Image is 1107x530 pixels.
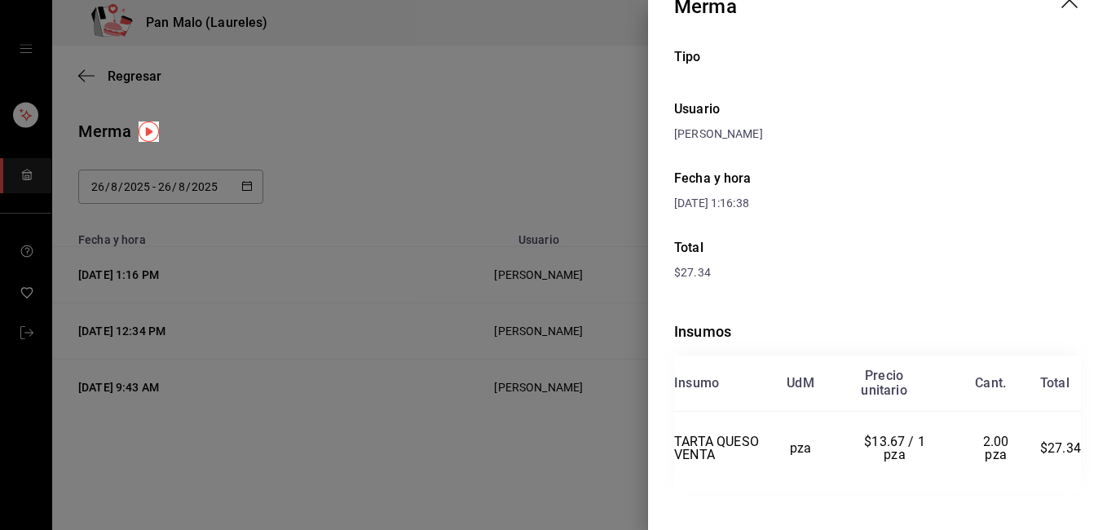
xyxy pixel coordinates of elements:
div: Usuario [674,99,1081,119]
div: Insumos [674,320,1081,342]
div: Cant. [975,376,1006,391]
span: $27.34 [1040,440,1081,456]
div: Fecha y hora [674,169,1081,188]
img: Tooltip marker [139,121,159,142]
div: Total [674,238,1081,258]
td: TARTA QUESO VENTA [674,412,764,485]
div: Precio unitario [861,369,906,398]
div: UdM [787,376,814,391]
span: 2.00 pza [983,434,1012,462]
div: Tipo [674,47,1081,67]
div: Total [1040,376,1070,391]
div: [DATE] 1:16:38 [674,195,1081,212]
span: $27.34 [674,266,711,279]
div: [PERSON_NAME] [674,126,1081,143]
td: pza [764,412,838,485]
div: Insumo [674,376,719,391]
span: $13.67 / 1 pza [864,434,928,462]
